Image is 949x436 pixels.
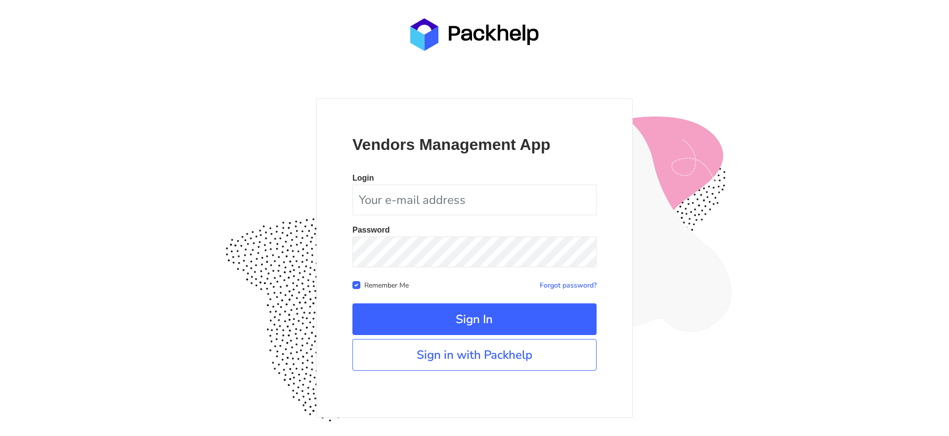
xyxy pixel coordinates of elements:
p: Login [352,174,597,182]
p: Vendors Management App [352,135,597,154]
a: Forgot password? [540,281,597,290]
label: Remember Me [364,279,409,290]
button: Sign In [352,303,597,335]
a: Sign in with Packhelp [352,339,597,371]
input: Your e-mail address [352,185,597,215]
p: Password [352,226,597,234]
